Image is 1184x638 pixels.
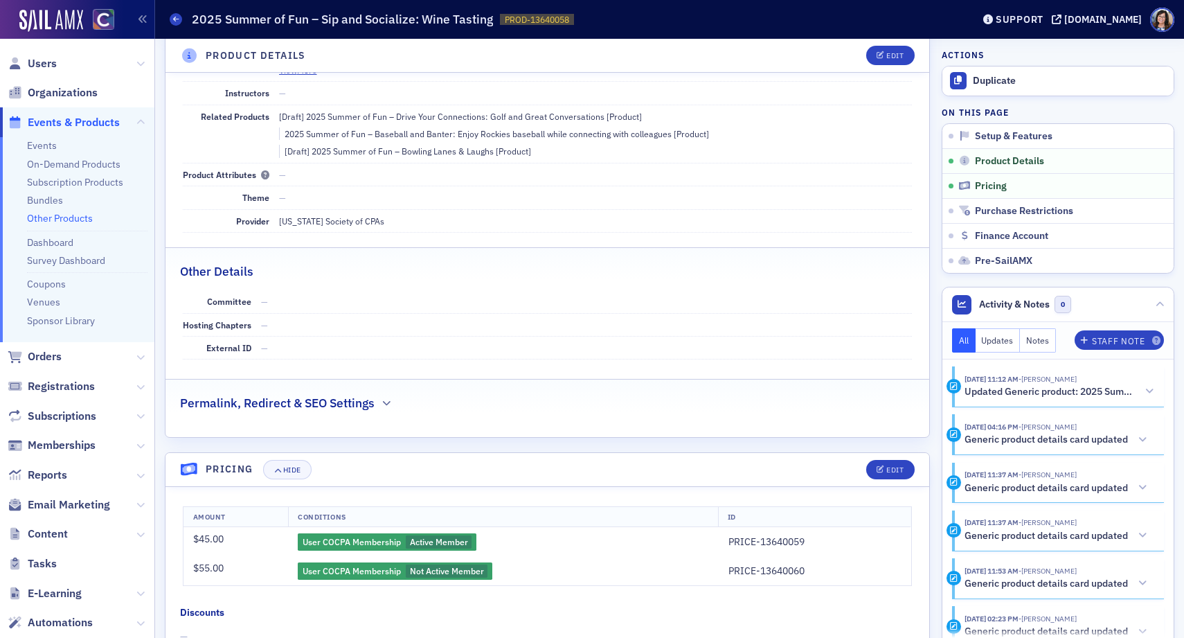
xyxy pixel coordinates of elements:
button: Updates [976,328,1021,353]
span: $45.00 [193,533,224,545]
span: Tiffany Carson [1019,566,1077,576]
span: Activity & Notes [979,297,1050,312]
time: 3/14/2025 11:53 AM [965,566,1019,576]
time: 4/1/2025 04:16 PM [965,422,1019,432]
span: Related Products [201,111,269,122]
button: Generic product details card updated [965,529,1152,543]
a: Email Marketing [8,497,110,513]
button: All [952,328,976,353]
span: Tiffany Carson [1019,517,1077,527]
span: Pre-SailAMX [975,255,1032,267]
span: Automations [28,615,93,630]
span: Users [28,56,57,71]
button: Updated Generic product: 2025 Summer of Fun – Sip and Socialize: Wine Tasting [965,384,1154,399]
button: Generic product details card updated [965,433,1152,448]
span: Pricing [975,180,1007,193]
th: Amount [183,506,288,527]
a: Dashboard [27,236,73,249]
div: Activity [947,379,961,393]
a: Survey Dashboard [27,254,105,267]
a: Content [8,526,68,542]
button: Notes [1020,328,1056,353]
div: Duplicate [973,75,1167,87]
h5: Generic product details card updated [965,482,1128,495]
a: Events [27,139,57,152]
span: Tiffany Carson [1019,470,1077,479]
span: — [261,296,268,307]
button: Edit [866,460,914,479]
div: Activity [947,619,961,634]
div: Support [996,13,1043,26]
h4: Product Details [206,48,306,63]
span: Organizations [28,85,98,100]
span: Product Attributes [183,169,269,180]
h5: Updated Generic product: 2025 Summer of Fun – Sip and Socialize: Wine Tasting [965,386,1140,398]
span: Theme [242,192,269,203]
h5: Generic product details card updated [965,434,1128,446]
a: E-Learning [8,586,82,601]
a: Registrations [8,379,95,394]
div: [DOMAIN_NAME] [1064,13,1142,26]
span: E-Learning [28,586,82,601]
div: Discounts [180,605,224,620]
span: — [261,319,268,330]
a: Orders [8,349,62,364]
a: Organizations [8,85,98,100]
span: — [279,87,286,98]
h1: 2025 Summer of Fun – Sip and Socialize: Wine Tasting [192,11,493,28]
span: Tasks [28,556,57,571]
h4: Actions [942,48,985,61]
div: Activity [947,427,961,442]
button: Staff Note [1075,330,1164,350]
span: Subscriptions [28,409,96,424]
th: ID [718,506,911,527]
h4: Pricing [206,462,253,477]
time: 4/18/2025 11:12 AM [965,374,1019,384]
span: Committee [207,296,251,307]
h4: On this page [942,106,1174,118]
span: Setup & Features [975,130,1052,143]
div: Staff Note [1092,337,1145,345]
a: Automations [8,615,93,630]
a: Coupons [27,278,66,290]
div: Activity [947,523,961,538]
span: [US_STATE] Society of CPAs [279,215,384,227]
span: Finance Account [975,230,1048,242]
span: Instructors [225,87,269,98]
h2: Other Details [180,263,253,281]
div: 2025 Summer of Fun – Baseball and Banter: Enjoy Rockies baseball while connecting with colleagues... [279,127,709,140]
a: Subscriptions [8,409,96,424]
button: Hide [263,460,312,479]
span: Content [28,526,68,542]
span: Product Details [975,155,1044,168]
a: Bundles [27,194,63,206]
span: Hosting Chapters [183,319,251,330]
span: — [279,192,286,203]
span: Memberships [28,438,96,453]
a: Venues [27,296,60,308]
span: $55.00 [193,562,224,574]
span: Tiffany Carson [1019,374,1077,384]
button: Generic product details card updated [965,481,1152,495]
div: Edit [886,52,904,60]
td: PRICE-13640060 [719,556,912,586]
a: Tasks [8,556,57,571]
span: External ID [206,342,251,353]
img: SailAMX [19,10,83,32]
div: Activity [947,571,961,585]
a: Memberships [8,438,96,453]
a: View Homepage [83,9,114,33]
span: Purchase Restrictions [975,205,1073,218]
span: Lauren Standiford [1019,422,1077,432]
div: Hide [283,466,301,474]
h5: Generic product details card updated [965,626,1128,638]
span: Profile [1150,8,1174,32]
a: On-Demand Products [27,158,120,170]
h2: Permalink, Redirect & SEO Settings [180,394,375,412]
time: 4/1/2025 11:37 AM [965,517,1019,527]
h5: Generic product details card updated [965,530,1128,542]
span: Reports [28,468,67,483]
span: PROD-13640058 [505,14,569,26]
span: Email Marketing [28,497,110,513]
